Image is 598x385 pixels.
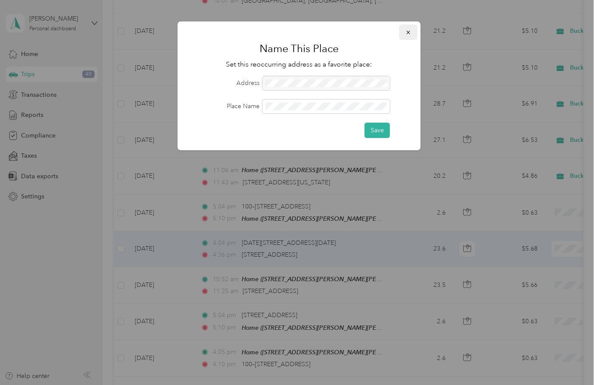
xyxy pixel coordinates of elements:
[549,336,598,385] iframe: Everlance-gr Chat Button Frame
[365,123,390,138] button: Save
[190,102,260,111] label: Place Name
[190,78,260,88] label: Address
[190,59,408,70] p: Set this reoccurring address as a favorite place:
[190,38,408,59] h1: Name This Place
